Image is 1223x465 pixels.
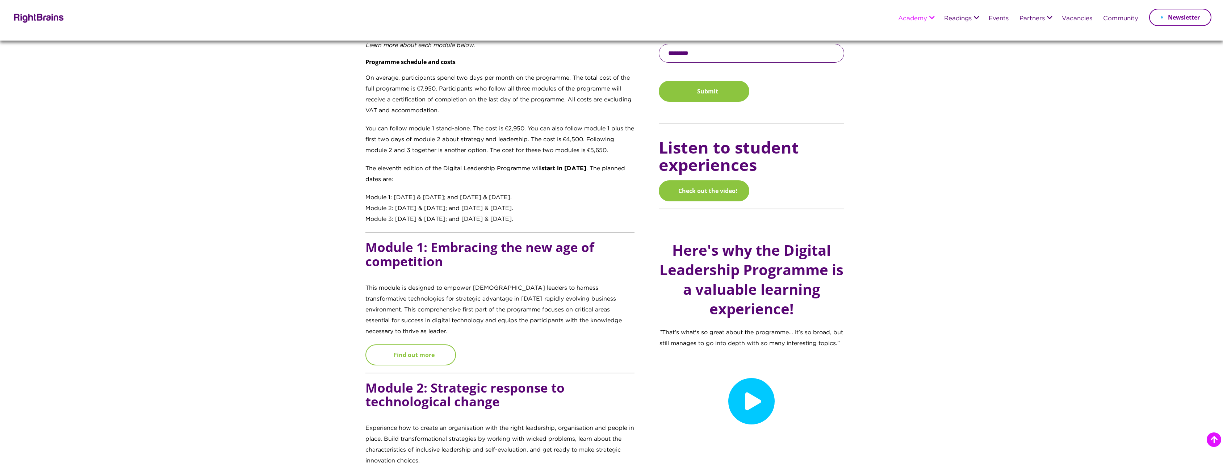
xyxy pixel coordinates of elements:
a: Vacancies [1062,16,1092,22]
img: Rightbrains [12,12,64,23]
strong: start in [DATE] [541,166,586,171]
div: Module 2: [DATE] & [DATE]; and [DATE] & [DATE]. [365,203,635,214]
p: This module is designed to empower [DEMOGRAPHIC_DATA] leaders to harness transformative technolog... [365,283,635,344]
h5: Module 2: Strategic response to technological change [365,381,635,423]
h5: Module 1: Embracing the new age of competition [365,240,635,283]
h6: Programme schedule and costs [365,58,635,73]
a: Partners [1019,16,1045,22]
a: Find out more [365,344,456,365]
a: Check out the video! [659,180,749,201]
iframe: RightBrains Digital Leadership Programme [659,349,844,453]
em: Learn more about each module below. [365,43,475,48]
div: Module 3: [DATE] & [DATE]; and [DATE] & [DATE]. [365,214,635,225]
div: "That's what's so great about the programme... it's so broad, but still manages to go into depth ... [654,217,849,453]
h2: Here's why the Digital Leadership Programme is a valuable learning experience! [659,240,844,319]
p: On average, participants spend two days per month on the programme. The total cost of the full pr... [365,73,635,123]
a: Academy [898,16,927,22]
a: Community [1103,16,1138,22]
div: Module 1: [DATE] & [DATE]; and [DATE] & [DATE]. [365,192,635,203]
h4: Listen to student experiences [659,131,844,181]
a: Readings [944,16,972,22]
a: Newsletter [1149,9,1211,26]
a: Events [989,16,1009,22]
button: Submit [659,81,749,102]
p: The eleventh edition of the Digital Leadership Programme will . The planned dates are: [365,163,635,192]
p: You can follow module 1 stand-alone. The cost is €2,950. You can also follow module 1 plus the fi... [365,123,635,163]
